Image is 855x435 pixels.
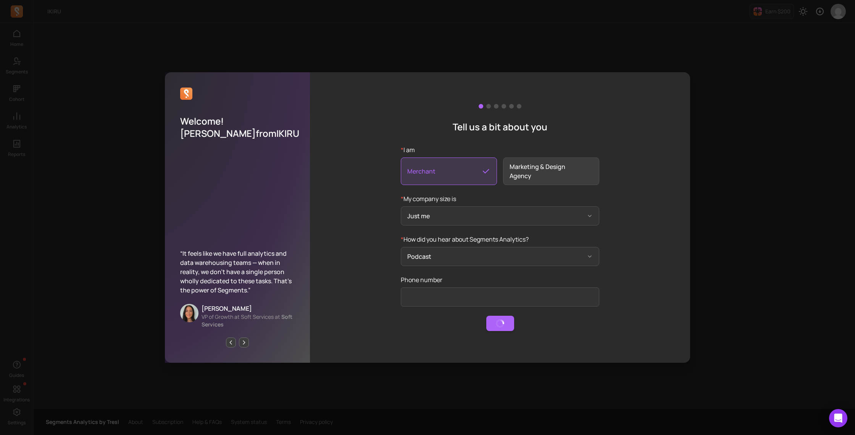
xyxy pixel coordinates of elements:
[829,409,847,427] div: Open Intercom Messenger
[453,121,547,133] p: Tell us a bit about you
[401,275,599,284] p: Phone number
[202,313,295,328] p: VP of Growth at Soft Services at
[401,194,599,203] p: My company size is
[180,304,198,322] img: Stephanie DiSturco
[401,287,599,307] input: phone
[226,338,236,347] button: Previous page
[401,247,599,266] button: *How did you hear about Segments Analytics?
[202,304,295,313] p: [PERSON_NAME]
[401,145,599,154] p: I am
[401,157,497,185] span: Merchant
[401,206,599,226] button: *My company size is
[180,127,295,140] p: [PERSON_NAME] from IKIRU
[202,313,292,328] span: Soft Services
[180,115,295,127] p: Welcome!
[180,249,295,295] p: “It feels like we have full analytics and data warehousing teams — when in reality, we don’t have...
[239,338,249,347] button: Next page
[401,235,599,244] p: How did you hear about Segments Analytics?
[503,157,599,185] span: Marketing & Design Agency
